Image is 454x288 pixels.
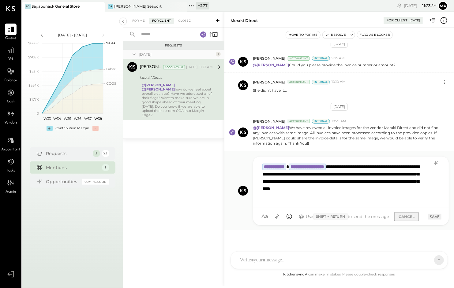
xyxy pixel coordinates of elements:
text: W34 [53,116,61,121]
button: Flag as Blocker [357,31,392,39]
text: W35 [64,116,71,121]
div: Internal [312,119,330,124]
p: Could you please provide the invoice number or amount? [253,62,396,68]
div: Mentions [46,164,99,171]
div: Sagaponack General Store [32,4,80,9]
div: [DATE] [139,52,214,57]
span: [PERSON_NAME] [253,79,285,85]
span: 10:10 AM [332,79,346,84]
div: For Me [129,18,148,24]
div: [PERSON_NAME] [140,64,162,70]
text: W38 [94,116,102,121]
span: @ [299,213,304,220]
text: Sales [106,41,115,45]
div: Requests [46,150,90,157]
text: $708K [28,55,39,59]
div: [DATE] [410,18,420,23]
a: Cash [0,87,21,105]
text: 0 [37,111,39,116]
div: Accountant [288,119,310,123]
button: Ma [438,1,448,11]
a: Balance [0,66,21,83]
button: Resolve [323,31,348,39]
text: W36 [74,116,81,121]
div: For Client [149,18,174,24]
div: [DATE] [331,40,348,48]
div: Closed [175,18,194,24]
strong: @[PERSON_NAME] [142,83,175,87]
span: Admin [6,189,16,195]
div: [DATE] [331,103,348,111]
button: Aa [259,211,270,222]
div: Meraki Direct [231,18,258,24]
div: + [47,126,53,131]
div: [DATE], 11:23 AM [186,65,213,70]
div: Internal [312,56,330,61]
div: [DATE] [404,3,437,9]
span: Accountant [2,147,20,153]
text: $885K [28,41,39,45]
span: Vendors [4,120,17,126]
div: - [92,126,99,131]
button: CANCEL [394,212,419,221]
div: Coming Soon [82,179,109,185]
span: 9:25 AM [332,56,345,61]
a: Tasks [0,156,21,174]
span: Balance [4,78,17,83]
span: P&L [7,57,14,62]
text: W33 [43,116,51,121]
div: Use to send the message [307,213,388,220]
div: Internal [312,80,330,84]
a: Queue [0,24,21,41]
div: [DATE] - [DATE] [47,32,99,38]
p: We have reviewed all invoice images for the vendor Maraki Direct and did not find any invoices wi... [253,125,439,146]
span: [PERSON_NAME] [253,56,285,61]
span: Cash [7,99,15,105]
div: 23 [102,150,109,157]
text: Labor [106,67,115,71]
span: a [265,213,268,220]
div: GS [108,4,113,9]
text: $531K [29,69,39,73]
span: Queue [5,36,17,41]
a: Accountant [0,135,21,153]
div: 1 [216,52,221,57]
div: Meraki Direct [140,75,211,81]
span: [PERSON_NAME] [253,119,285,124]
div: Accountant [288,80,310,84]
a: Vendors [0,108,21,126]
div: 1 [102,164,109,171]
text: $354K [28,83,39,87]
span: 10:29 AM [332,119,346,124]
button: @ [296,211,307,222]
text: W37 [84,116,92,121]
text: $177K [29,97,39,102]
text: COGS [106,81,116,86]
div: Accountant [163,65,185,69]
button: Move to for me [286,31,320,39]
strong: @[PERSON_NAME] [253,125,289,130]
strong: @[PERSON_NAME] [253,63,289,67]
a: Admin [0,177,21,195]
div: 3 [93,150,100,157]
a: P&L [0,45,21,62]
div: copy link [396,2,402,9]
strong: @[PERSON_NAME] [142,87,175,91]
div: Contribution Margin [56,126,89,131]
div: SG [25,4,31,9]
p: She didn't have it... [253,88,287,93]
div: Requests [126,43,221,48]
div: For Client [386,18,407,23]
div: + 277 [196,2,209,9]
button: SAVE [428,214,441,220]
span: Shift + Return [313,213,348,220]
div: Opportunities [46,179,79,185]
div: how do we feel about overall clean up? Have we addressed all of their flags? Want to make sure we... [142,83,213,117]
div: [PERSON_NAME] Seaport [114,4,162,9]
span: Tasks [7,168,15,174]
div: Accountant [288,56,310,61]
